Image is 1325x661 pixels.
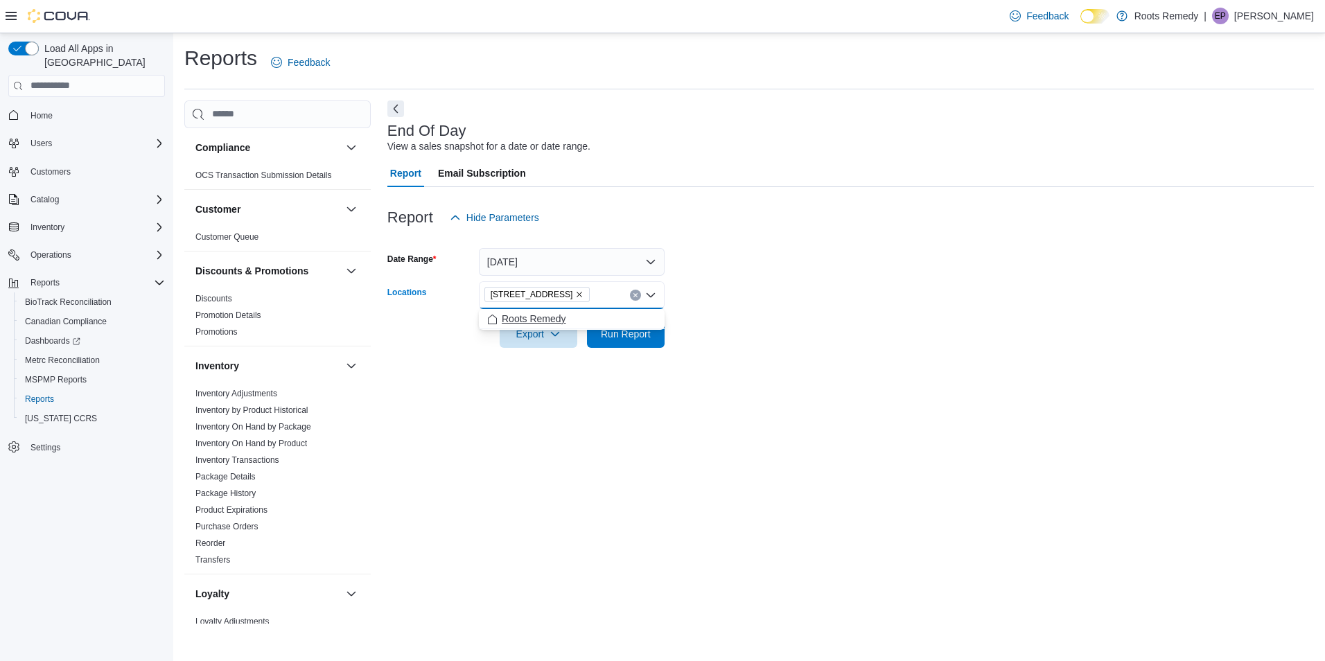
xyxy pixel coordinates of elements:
p: Roots Remedy [1134,8,1199,24]
a: Loyalty Adjustments [195,617,270,626]
button: Hide Parameters [444,204,545,231]
span: Inventory [30,222,64,233]
span: [STREET_ADDRESS] [491,288,573,301]
button: Inventory [25,219,70,236]
input: Dark Mode [1080,9,1109,24]
a: Inventory by Product Historical [195,405,308,415]
span: Transfers [195,554,230,565]
button: MSPMP Reports [14,370,170,389]
img: Cova [28,9,90,23]
nav: Complex example [8,100,165,493]
button: Canadian Compliance [14,312,170,331]
button: Loyalty [195,587,340,601]
span: BioTrack Reconciliation [19,294,165,310]
span: OCS Transaction Submission Details [195,170,332,181]
span: Inventory On Hand by Package [195,421,311,432]
a: Inventory On Hand by Product [195,439,307,448]
span: Feedback [288,55,330,69]
span: Export [508,320,569,348]
h3: Loyalty [195,587,229,601]
span: Email Subscription [438,159,526,187]
button: [DATE] [479,248,665,276]
span: Operations [30,249,71,261]
a: Customer Queue [195,232,258,242]
span: Washington CCRS [19,410,165,427]
button: Remove 4300 N State St from selection in this group [575,290,583,299]
span: Dashboards [25,335,80,346]
a: Dashboards [14,331,170,351]
span: Inventory [25,219,165,236]
a: Purchase Orders [195,522,258,531]
button: Catalog [3,190,170,209]
button: Export [500,320,577,348]
h3: Inventory [195,359,239,373]
button: Reports [25,274,65,291]
a: Reorder [195,538,225,548]
a: Feedback [1004,2,1074,30]
span: Discounts [195,293,232,304]
a: Package History [195,488,256,498]
p: [PERSON_NAME] [1234,8,1314,24]
span: Canadian Compliance [25,316,107,327]
button: Inventory [195,359,340,373]
span: Purchase Orders [195,521,258,532]
span: Dashboards [19,333,165,349]
label: Locations [387,287,427,298]
span: MSPMP Reports [25,374,87,385]
span: MSPMP Reports [19,371,165,388]
button: Settings [3,437,170,457]
a: Promotion Details [195,310,261,320]
div: Inventory [184,385,371,574]
button: [US_STATE] CCRS [14,409,170,428]
span: Inventory On Hand by Product [195,438,307,449]
button: Home [3,105,170,125]
span: Metrc Reconciliation [19,352,165,369]
a: Feedback [265,49,335,76]
a: Settings [25,439,66,456]
span: Inventory Transactions [195,455,279,466]
span: Inventory Adjustments [195,388,277,399]
span: Home [25,107,165,124]
p: | [1204,8,1206,24]
span: Settings [25,438,165,455]
h1: Reports [184,44,257,72]
span: Product Expirations [195,504,267,515]
h3: Discounts & Promotions [195,264,308,278]
span: Operations [25,247,165,263]
a: Metrc Reconciliation [19,352,105,369]
span: Reports [19,391,165,407]
span: Users [30,138,52,149]
span: EP [1215,8,1226,24]
button: Run Report [587,320,665,348]
label: Date Range [387,254,437,265]
span: Feedback [1026,9,1069,23]
button: Catalog [25,191,64,208]
a: Product Expirations [195,505,267,515]
button: Users [3,134,170,153]
div: Discounts & Promotions [184,290,371,346]
button: Operations [25,247,77,263]
span: BioTrack Reconciliation [25,297,112,308]
span: Users [25,135,165,152]
a: BioTrack Reconciliation [19,294,117,310]
a: Package Details [195,472,256,482]
button: Clear input [630,290,641,301]
a: Discounts [195,294,232,303]
button: Discounts & Promotions [195,264,340,278]
button: Customer [343,201,360,218]
div: Eyisha Poole [1212,8,1229,24]
h3: End Of Day [387,123,466,139]
span: Settings [30,442,60,453]
span: Report [390,159,421,187]
button: Customers [3,161,170,182]
button: Compliance [195,141,340,155]
a: MSPMP Reports [19,371,92,388]
button: BioTrack Reconciliation [14,292,170,312]
a: Inventory Adjustments [195,389,277,398]
span: Customers [25,163,165,180]
span: Promotion Details [195,310,261,321]
h3: Customer [195,202,240,216]
h3: Report [387,209,433,226]
span: Catalog [30,194,59,205]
